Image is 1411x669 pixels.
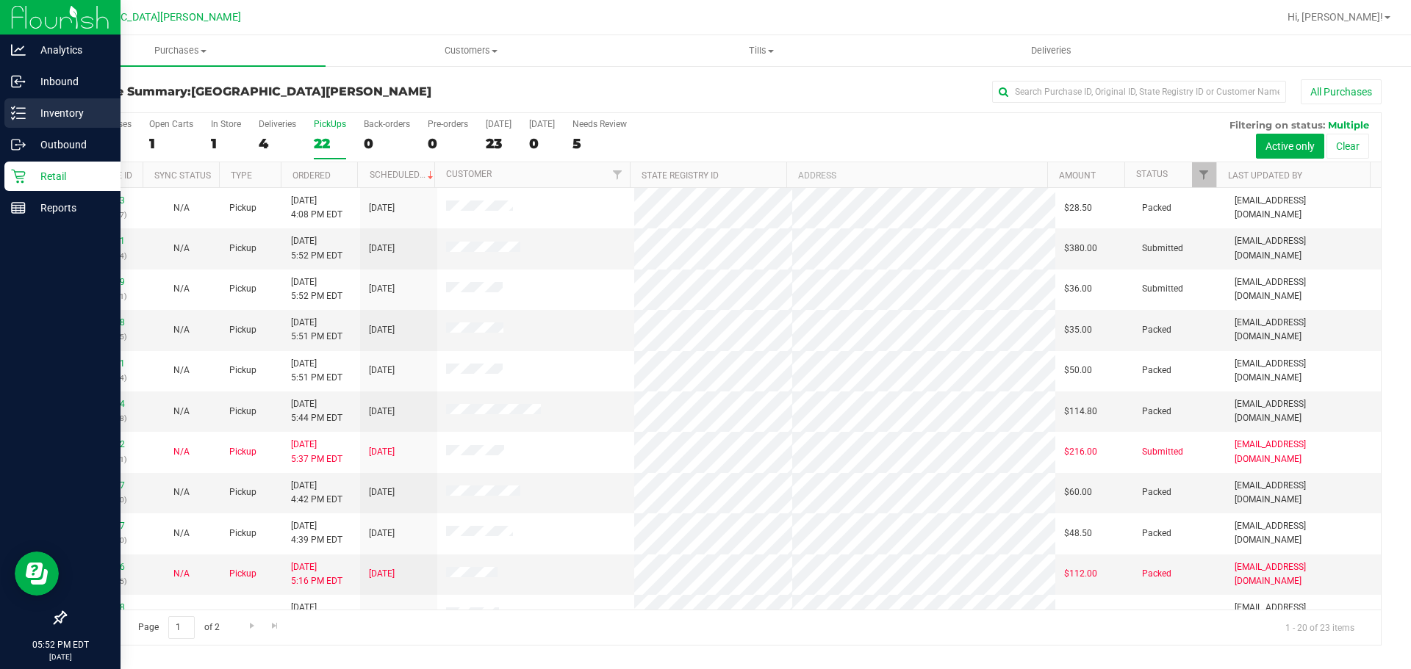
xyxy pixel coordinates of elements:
a: 11976374 [84,399,125,409]
a: 11975637 [84,521,125,531]
span: [EMAIL_ADDRESS][DOMAIN_NAME] [1235,316,1372,344]
span: [EMAIL_ADDRESS][DOMAIN_NAME] [1235,519,1372,547]
a: 11976651 [84,236,125,246]
span: Pickup [229,608,256,622]
span: Not Applicable [173,283,190,294]
span: Tills [617,44,905,57]
span: Multiple [1328,119,1369,131]
span: [DATE] 5:37 PM EDT [291,438,342,466]
span: Packed [1142,527,1171,540]
a: Customers [326,35,616,66]
span: $216.00 [1064,445,1097,459]
div: [DATE] [529,119,555,129]
button: N/A [173,527,190,540]
button: All Purchases [1301,79,1382,104]
span: $114.80 [1064,405,1097,419]
span: Not Applicable [173,365,190,375]
div: 5 [572,135,627,152]
button: Active only [1256,134,1324,159]
span: [DATE] 5:51 PM EDT [291,357,342,385]
p: Inventory [26,104,114,122]
span: [EMAIL_ADDRESS][DOMAIN_NAME] [1235,194,1372,222]
span: Not Applicable [173,446,190,457]
a: 11975636 [84,562,125,572]
button: N/A [173,405,190,419]
div: PickUps [314,119,346,129]
a: Go to the last page [265,616,286,636]
p: Retail [26,167,114,185]
p: [DATE] [7,651,114,662]
a: Status [1136,169,1168,179]
span: $36.00 [1064,282,1092,296]
span: Pickup [229,242,256,256]
button: N/A [173,242,190,256]
span: [DATE] 4:42 PM EDT [291,479,342,507]
span: Not Applicable [173,406,190,416]
span: [GEOGRAPHIC_DATA][PERSON_NAME] [60,11,241,23]
th: Address [786,162,1047,188]
span: Not Applicable [173,528,190,538]
div: 4 [259,135,296,152]
p: Outbound [26,136,114,153]
a: Filter [1192,162,1216,187]
span: [EMAIL_ADDRESS][DOMAIN_NAME] [1235,275,1372,303]
button: N/A [173,567,190,581]
span: Purchases [35,44,326,57]
span: Packed [1142,485,1171,499]
inline-svg: Outbound [11,137,26,152]
div: 0 [428,135,468,152]
div: 0 [364,135,410,152]
span: [DATE] [369,405,395,419]
span: Page of 2 [126,616,231,639]
inline-svg: Analytics [11,43,26,57]
a: 11976441 [84,358,125,369]
a: Ordered [292,170,331,181]
span: Pickup [229,445,256,459]
span: [DATE] 5:52 PM EDT [291,275,342,303]
span: Packed [1142,567,1171,581]
button: N/A [173,608,190,622]
input: 1 [168,616,195,639]
span: Packed [1142,405,1171,419]
a: 11971528 [84,602,125,612]
p: 05:52 PM EDT [7,638,114,651]
span: Packed [1142,323,1171,337]
span: [DATE] [369,567,395,581]
a: Amount [1059,170,1096,181]
span: Deliveries [1011,44,1091,57]
span: $50.00 [1064,364,1092,377]
span: [DATE] [369,445,395,459]
div: 0 [529,135,555,152]
span: Pickup [229,323,256,337]
a: Last Updated By [1228,170,1302,181]
span: [DATE] [369,201,395,215]
span: Hi, [PERSON_NAME]! [1288,11,1383,23]
div: Pre-orders [428,119,468,129]
h3: Purchase Summary: [65,85,503,98]
button: N/A [173,485,190,499]
span: $112.00 [1064,567,1097,581]
a: Sync Status [154,170,211,181]
div: 1 [211,135,241,152]
span: [DATE] [369,485,395,499]
span: [DATE] [369,608,395,622]
span: Not Applicable [173,325,190,335]
span: 1 - 20 of 23 items [1274,616,1366,638]
span: Pickup [229,405,256,419]
span: Pickup [229,485,256,499]
span: Pickup [229,567,256,581]
div: Open Carts [149,119,193,129]
span: $99.20 [1064,608,1092,622]
a: Go to the next page [241,616,262,636]
button: N/A [173,445,190,459]
a: Customer [446,169,492,179]
div: 22 [314,135,346,152]
span: $60.00 [1064,485,1092,499]
a: 11976372 [84,439,125,449]
a: Tills [616,35,906,66]
span: [DATE] 5:16 PM EDT [291,560,342,588]
span: $48.50 [1064,527,1092,540]
inline-svg: Retail [11,169,26,184]
button: Clear [1326,134,1369,159]
span: Submitted [1142,282,1183,296]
